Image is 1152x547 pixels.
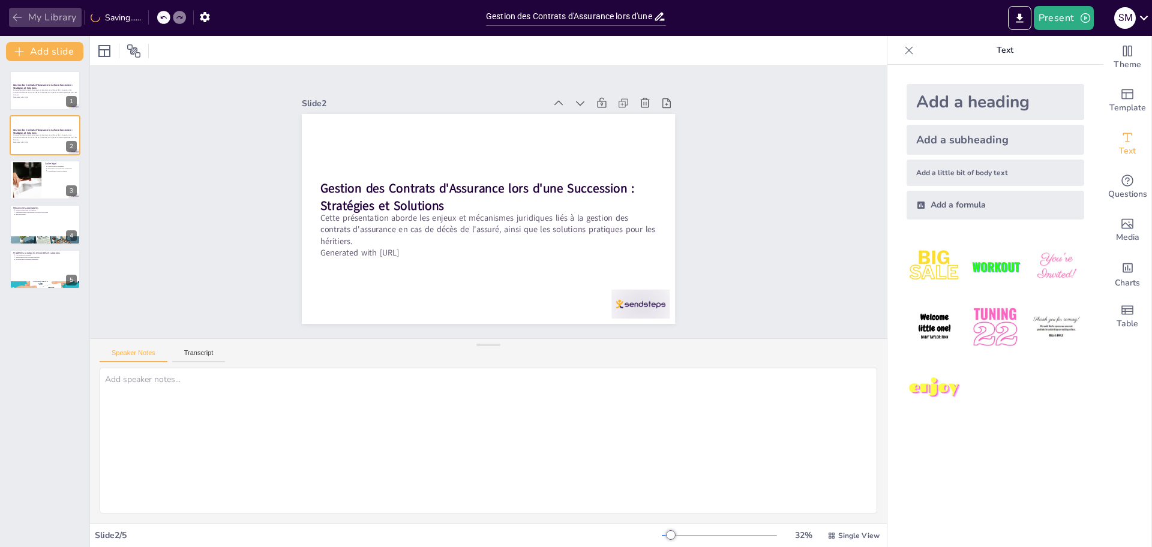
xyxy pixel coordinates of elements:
div: Add a formula [907,191,1084,220]
button: Speaker Notes [100,349,167,362]
div: Saving...... [91,12,141,23]
div: Add images, graphics, shapes or video [1103,209,1151,252]
strong: Gestion des Contrats d'Assurance lors d'une Succession : Stratégies et Solutions [13,128,73,134]
div: Get real-time input from your audience [1103,166,1151,209]
span: Position [127,44,141,58]
p: Text [919,36,1091,65]
button: S M [1114,6,1136,30]
div: 3 [10,160,80,200]
div: Slide 2 / 5 [95,530,662,541]
p: Generated with [URL] [13,140,77,143]
div: 1 [10,71,80,110]
div: 2 [10,115,80,155]
p: Solutions aux problèmes juridiques [16,258,77,260]
p: Cas pratiques illustratifs [16,254,77,256]
div: 5 [66,275,77,285]
p: Rôle du notaire [16,214,77,216]
div: 32 % [789,530,818,541]
div: S M [1114,7,1136,29]
span: Text [1119,145,1136,158]
div: Layout [95,41,114,61]
img: 4.jpeg [907,299,962,355]
img: 3.jpeg [1028,239,1084,294]
img: 2.jpeg [967,239,1023,294]
div: Add text boxes [1103,122,1151,166]
div: Add charts and graphs [1103,252,1151,295]
p: Importance du respect des obligations [47,167,77,170]
p: Conséquences d'une résiliation [47,170,77,172]
div: Slide 2 [340,45,575,131]
div: Add ready made slides [1103,79,1151,122]
img: 1.jpeg [907,239,962,294]
p: Preuves nécessaires au transfert [16,209,77,212]
div: Add a subheading [907,125,1084,155]
button: Add slide [6,42,83,61]
div: 2 [66,141,77,152]
button: Transcript [172,349,226,362]
button: Export to PowerPoint [1008,6,1031,30]
button: My Library [9,8,82,27]
div: Add a little bit of body text [907,160,1084,186]
p: Différences entre successions clôturées et en cours [16,211,77,214]
p: Cette présentation aborde les enjeux et mécanismes juridiques liés à la gestion des contrats d'as... [13,89,77,96]
div: 4 [66,230,77,241]
p: Mécanismes applicables [13,206,77,210]
p: Generated with [URL] [311,193,635,308]
img: 6.jpeg [1028,299,1084,355]
span: Media [1116,231,1139,244]
span: Table [1117,317,1138,330]
div: Add a heading [907,84,1084,120]
p: Cette présentation aborde les enjeux et mécanismes juridiques liés à la gestion des contrats d'as... [13,134,77,140]
div: 3 [66,185,77,196]
div: 1 [66,96,77,107]
strong: Gestion des Contrats d'Assurance lors d'une Succession : Stratégies et Solutions [325,129,634,242]
p: Importance de l'accord entre héritiers [16,256,77,259]
strong: Gestion des Contrats d'Assurance lors d'une Succession : Stratégies et Solutions [13,83,73,90]
span: Charts [1115,276,1140,290]
p: Cadre légal de l'assurance [47,165,77,167]
p: Cette présentation aborde les enjeux et mécanismes juridiques liés à la gestion des contrats d'as... [315,160,646,297]
p: Problèmes juridiques rencontrés et solutions [13,251,77,254]
span: Questions [1108,188,1147,201]
div: Change the overall theme [1103,36,1151,79]
input: Insert title [486,8,653,25]
span: Theme [1114,58,1141,71]
span: Single View [838,531,880,540]
div: Add a table [1103,295,1151,338]
span: Template [1109,101,1146,115]
p: Generated with [URL] [13,96,77,98]
div: 4 [10,205,80,244]
div: 5 [10,250,80,289]
button: Present [1034,6,1094,30]
p: Cadre légal [45,162,77,166]
img: 5.jpeg [967,299,1023,355]
img: 7.jpeg [907,360,962,416]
